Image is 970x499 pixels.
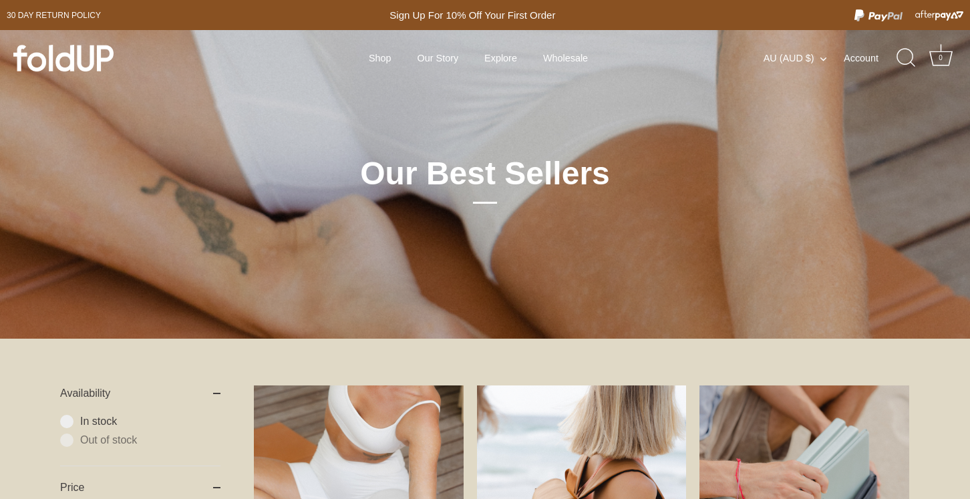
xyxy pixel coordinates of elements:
[844,50,902,66] a: Account
[261,154,709,204] h1: Our Best Sellers
[532,45,600,71] a: Wholesale
[406,45,470,71] a: Our Story
[357,45,403,71] a: Shop
[473,45,528,71] a: Explore
[926,43,955,73] a: Cart
[13,45,114,71] img: foldUP
[80,434,220,447] span: Out of stock
[934,51,947,65] div: 0
[13,45,206,71] a: foldUP
[7,7,101,23] a: 30 day Return policy
[764,52,841,64] button: AU (AUD $)
[336,45,621,71] div: Primary navigation
[892,43,921,73] a: Search
[60,372,220,415] summary: Availability
[80,415,220,428] span: In stock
